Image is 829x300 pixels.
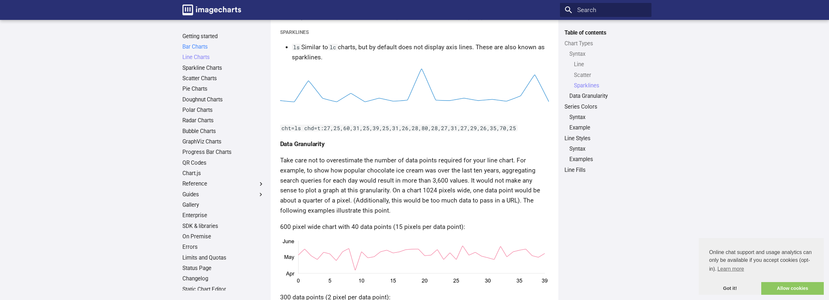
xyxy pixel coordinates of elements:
div: cookieconsent [699,238,824,295]
a: Sparkline Charts [182,65,264,72]
a: Sparklines [574,82,647,89]
p: 600 pixel wide chart with 40 data points (15 pixels per data point): [280,222,549,232]
a: Polar Charts [182,107,264,114]
label: Reference [182,180,264,187]
img: chart [280,69,549,117]
a: Bubble Charts [182,128,264,135]
a: Data Granularity [569,93,647,100]
a: Line Fills [565,167,647,174]
a: Line Styles [565,135,647,142]
a: Doughnut Charts [182,96,264,103]
a: Scatter [574,72,647,79]
p: Take care not to overestimate the number of data points required for your line chart. For example... [280,156,549,216]
img: logo [182,5,241,15]
a: Errors [182,244,264,251]
a: On Premise [182,233,264,240]
input: Search [560,3,651,17]
h5: Sparklines [280,28,549,37]
a: Scatter Charts [182,75,264,82]
a: Syntax [569,145,647,153]
a: Chart Types [565,40,647,47]
nav: Series Colors [565,114,647,131]
code: cht=lxy chd=t: 10,20,40,80,90,95,99| 20,30,40,50,60,70,80| -1| 5,10,22,35,85 [280,13,531,20]
a: SDK & libraries [182,223,264,230]
a: Syntax [569,51,647,58]
a: Syntax [569,114,647,121]
nav: Table of contents [560,29,651,173]
a: Status Page [182,265,264,272]
a: Examples [569,156,647,163]
code: ls [292,44,302,51]
h4: Data Granularity [280,139,549,149]
a: Gallery [182,202,264,209]
a: Bar Charts [182,43,264,51]
a: Getting started [182,33,264,40]
a: Line [574,61,647,68]
a: Series Colors [565,103,647,111]
a: learn more about cookies [716,264,745,274]
label: Guides [182,191,264,198]
a: dismiss cookie message [699,282,761,295]
a: Static Chart Editor [182,286,264,293]
a: Chart.js [182,170,264,177]
code: lc [328,44,338,51]
a: Example [569,124,647,131]
a: Radar Charts [182,117,264,124]
a: Line Charts [182,54,264,61]
a: Progress Bar Charts [182,149,264,156]
li: Similar to charts, but by default does not display axis lines. These are also known as sparklines. [292,42,549,62]
a: allow cookies [761,282,824,295]
label: Table of contents [560,29,651,37]
a: QR Codes [182,159,264,167]
nav: Line Styles [565,145,647,163]
a: Limits and Quotas [182,254,264,262]
a: Changelog [182,275,264,282]
a: Pie Charts [182,85,264,93]
nav: Syntax [569,61,647,89]
nav: Chart Types [565,51,647,100]
a: GraphViz Charts [182,138,264,145]
img: chart [280,238,549,286]
a: Image-Charts documentation [179,2,244,19]
code: cht=ls chd=t:27,25,60,31,25,39,25,31,26,28,80,28,27,31,27,29,26,35,70,25 [280,125,518,131]
span: Online chat support and usage analytics can only be available if you accept cookies (opt-in). [709,248,813,274]
a: Enterprise [182,212,264,219]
